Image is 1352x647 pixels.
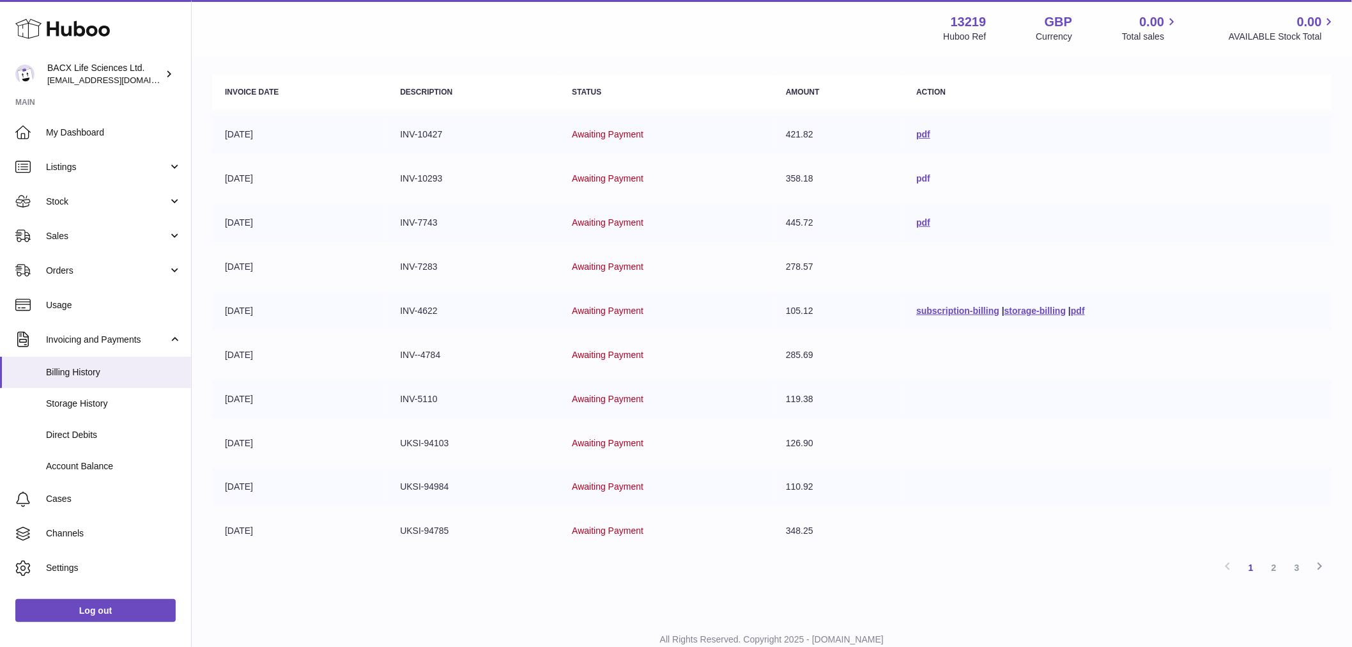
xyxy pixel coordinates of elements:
[1071,306,1085,316] a: pdf
[773,160,903,198] td: 358.18
[1122,31,1179,43] span: Total sales
[212,425,387,462] td: [DATE]
[916,217,930,228] a: pdf
[46,299,181,311] span: Usage
[387,425,559,462] td: UKSI-94103
[1036,31,1073,43] div: Currency
[46,493,181,505] span: Cases
[46,334,168,346] span: Invoicing and Payments
[212,336,387,374] td: [DATE]
[212,116,387,153] td: [DATE]
[773,292,903,330] td: 105.12
[916,173,930,183] a: pdf
[572,438,643,448] span: Awaiting Payment
[387,248,559,286] td: INV-7283
[1297,13,1322,31] span: 0.00
[46,527,181,540] span: Channels
[212,160,387,198] td: [DATE]
[1140,13,1165,31] span: 0.00
[387,468,559,506] td: UKSI-94984
[387,336,559,374] td: INV--4784
[1122,13,1179,43] a: 0.00 Total sales
[387,204,559,242] td: INV-7743
[773,204,903,242] td: 445.72
[47,62,162,86] div: BACX Life Sciences Ltd.
[1068,306,1071,316] span: |
[387,292,559,330] td: INV-4622
[1002,306,1004,316] span: |
[387,512,559,550] td: UKSI-94785
[46,161,168,173] span: Listings
[572,526,643,536] span: Awaiting Payment
[773,512,903,550] td: 348.25
[46,366,181,378] span: Billing History
[572,306,643,316] span: Awaiting Payment
[773,116,903,153] td: 421.82
[773,468,903,506] td: 110.92
[400,88,452,97] strong: Description
[46,127,181,139] span: My Dashboard
[46,230,168,242] span: Sales
[572,394,643,404] span: Awaiting Payment
[46,398,181,410] span: Storage History
[572,261,643,272] span: Awaiting Payment
[202,634,1342,646] p: All Rights Reserved. Copyright 2025 - [DOMAIN_NAME]
[572,173,643,183] span: Awaiting Payment
[15,599,176,622] a: Log out
[387,160,559,198] td: INV-10293
[572,129,643,139] span: Awaiting Payment
[1286,556,1309,579] a: 3
[212,248,387,286] td: [DATE]
[225,88,279,97] strong: Invoice Date
[773,248,903,286] td: 278.57
[387,116,559,153] td: INV-10427
[46,196,168,208] span: Stock
[46,265,168,277] span: Orders
[773,336,903,374] td: 285.69
[212,204,387,242] td: [DATE]
[1229,13,1337,43] a: 0.00 AVAILABLE Stock Total
[1240,556,1263,579] a: 1
[572,350,643,360] span: Awaiting Payment
[47,75,188,85] span: [EMAIL_ADDRESS][DOMAIN_NAME]
[916,129,930,139] a: pdf
[944,31,987,43] div: Huboo Ref
[951,13,987,31] strong: 13219
[786,88,820,97] strong: Amount
[15,65,35,84] img: internalAdmin-13219@internal.huboo.com
[387,380,559,418] td: INV-5110
[212,380,387,418] td: [DATE]
[212,512,387,550] td: [DATE]
[1229,31,1337,43] span: AVAILABLE Stock Total
[916,88,946,97] strong: Action
[572,217,643,228] span: Awaiting Payment
[212,292,387,330] td: [DATE]
[46,460,181,472] span: Account Balance
[1263,556,1286,579] a: 2
[212,468,387,506] td: [DATE]
[773,425,903,462] td: 126.90
[916,306,999,316] a: subscription-billing
[572,88,601,97] strong: Status
[1045,13,1072,31] strong: GBP
[46,429,181,441] span: Direct Debits
[572,481,643,492] span: Awaiting Payment
[1004,306,1066,316] a: storage-billing
[773,380,903,418] td: 119.38
[46,562,181,574] span: Settings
